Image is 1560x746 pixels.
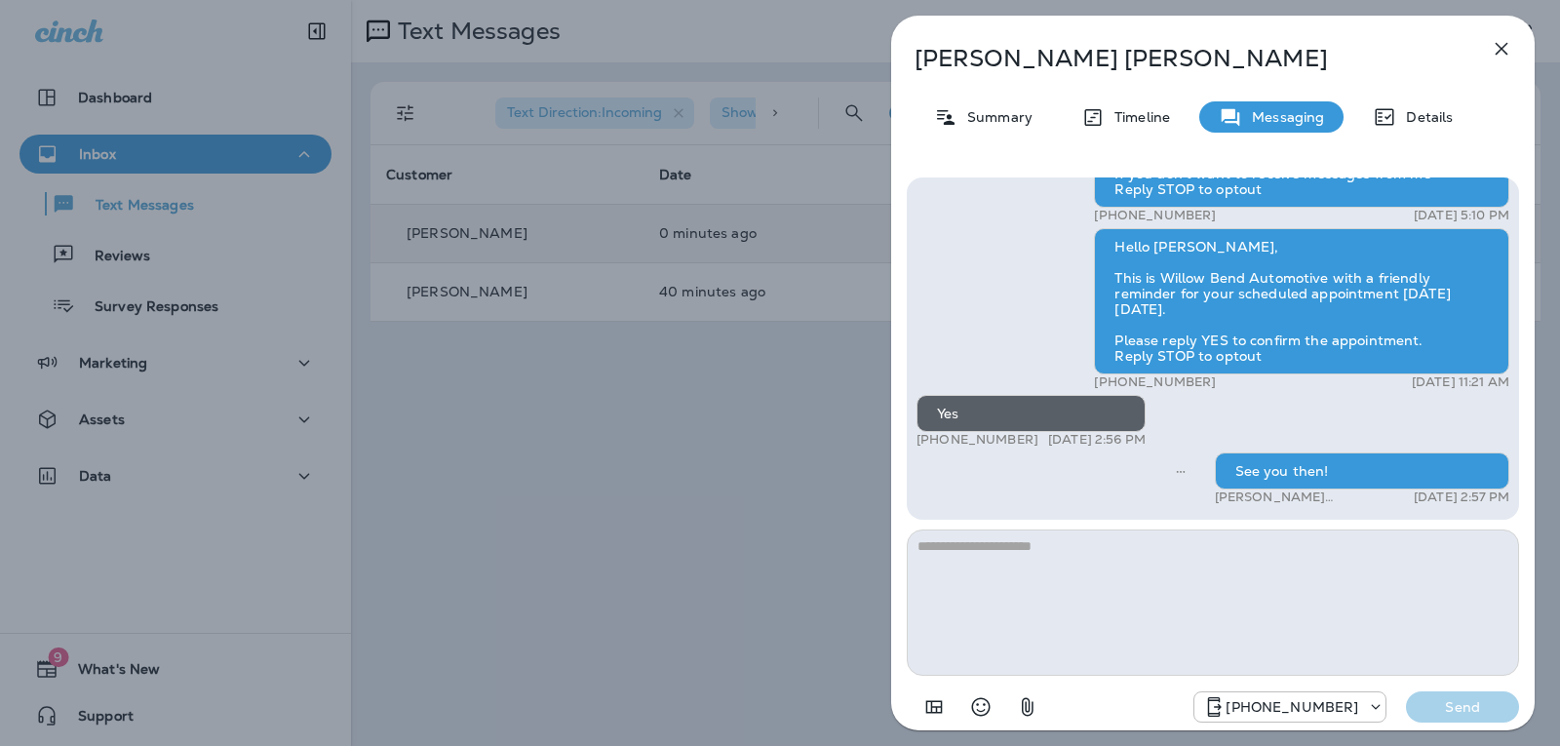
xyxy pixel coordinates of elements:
p: [PERSON_NAME] [PERSON_NAME] [915,45,1447,72]
p: Summary [957,109,1033,125]
div: +1 (813) 497-4455 [1194,695,1385,719]
button: Add in a premade template [915,687,954,726]
div: Hello [PERSON_NAME], This is Willow Bend Automotive with a friendly reminder for your scheduled a... [1094,228,1509,374]
div: See you then! [1215,452,1509,490]
p: [PHONE_NUMBER] [1094,208,1216,223]
p: [DATE] 11:21 AM [1412,374,1509,390]
p: [PERSON_NAME] WillowBend [1215,490,1391,505]
button: Select an emoji [961,687,1000,726]
p: [DATE] 5:10 PM [1414,208,1509,223]
p: [PHONE_NUMBER] [916,432,1038,448]
p: [PHONE_NUMBER] [1226,699,1358,715]
span: Sent [1176,461,1186,479]
p: Messaging [1242,109,1324,125]
p: [DATE] 2:57 PM [1414,490,1509,505]
p: [PHONE_NUMBER] [1094,374,1216,390]
p: Timeline [1105,109,1170,125]
div: Yes [916,395,1146,432]
p: Details [1396,109,1453,125]
p: [DATE] 2:56 PM [1048,432,1146,448]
